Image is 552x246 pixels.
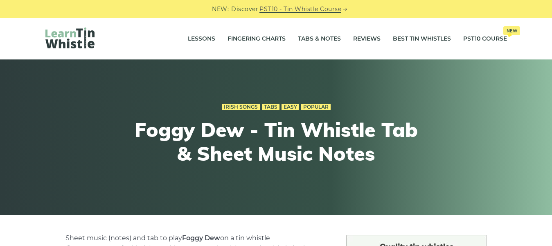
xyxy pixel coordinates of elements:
strong: Foggy Dew [182,234,220,242]
a: Reviews [353,29,381,49]
a: Lessons [188,29,215,49]
a: Tabs & Notes [298,29,341,49]
a: Irish Songs [222,104,260,110]
a: PST10 CourseNew [463,29,507,49]
a: Best Tin Whistles [393,29,451,49]
a: Easy [282,104,299,110]
img: LearnTinWhistle.com [45,27,95,48]
a: Popular [301,104,331,110]
a: Tabs [262,104,279,110]
a: Fingering Charts [228,29,286,49]
h1: Foggy Dew - Tin Whistle Tab & Sheet Music Notes [126,118,427,165]
span: New [503,26,520,35]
